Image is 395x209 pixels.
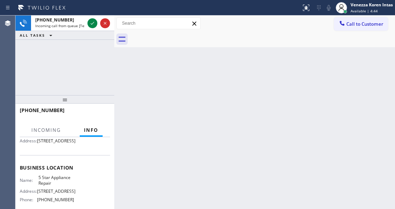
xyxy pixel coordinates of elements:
[87,18,97,28] button: Accept
[20,138,37,143] span: Address:
[334,17,388,31] button: Call to Customer
[16,31,59,39] button: ALL TASKS
[20,33,45,38] span: ALL TASKS
[20,107,65,113] span: [PHONE_NUMBER]
[20,197,37,202] span: Phone:
[38,175,74,186] span: 5 Star Appliance Repair
[27,123,65,137] button: Incoming
[37,138,75,143] span: [STREET_ADDRESS]
[100,18,110,28] button: Reject
[31,127,61,133] span: Incoming
[346,21,383,27] span: Call to Customer
[37,197,74,202] span: [PHONE_NUMBER]
[80,123,103,137] button: Info
[351,2,393,8] div: Venezza Koren Intas
[20,189,37,194] span: Address:
[20,164,110,171] span: Business location
[37,189,75,194] span: [STREET_ADDRESS]
[35,23,94,28] span: Incoming call from queue [Test] All
[324,3,334,13] button: Mute
[35,17,74,23] span: [PHONE_NUMBER]
[351,8,378,13] span: Available | 4:44
[117,18,200,29] input: Search
[84,127,98,133] span: Info
[20,178,38,183] span: Name:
